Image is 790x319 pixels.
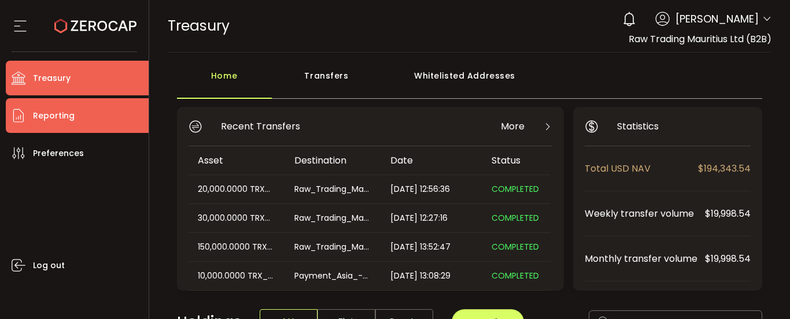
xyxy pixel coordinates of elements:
span: COMPLETED [492,270,539,281]
span: [PERSON_NAME] [675,11,759,27]
div: Destination [285,154,381,167]
div: [DATE] 13:52:47 [381,240,482,254]
div: Raw_Trading_Mauritius_Dolphin_Wallet_USDT [285,212,380,225]
div: Transfers [272,64,382,99]
div: 20,000.0000 TRX_USDT_S2UZ [189,183,284,196]
span: More [501,119,525,133]
span: COMPLETED [492,183,539,195]
span: Total USD NAV [585,161,698,176]
span: COMPLETED [492,241,539,253]
div: Home [177,64,272,99]
div: 150,000.0000 TRX_USDT_S2UZ [189,240,284,254]
span: Treasury [33,70,71,87]
div: [DATE] 13:08:29 [381,269,482,283]
div: Date [381,154,482,167]
div: Payment_Asia_-_VN_Pay [285,269,380,283]
span: $19,998.54 [705,206,751,221]
div: 30,000.0000 TRX_USDT_S2UZ [189,212,284,225]
div: Raw_Trading_Mauritius_Dolphin_Wallet_USDT [285,240,380,254]
div: Asset [189,154,285,167]
div: 10,000.0000 TRX_USDT_S2UZ [189,269,284,283]
div: [DATE] 12:27:16 [381,212,482,225]
div: Whitelisted Addresses [382,64,548,99]
span: Treasury [168,16,230,36]
span: Weekly transfer volume [585,206,705,221]
span: $194,343.54 [698,161,751,176]
span: COMPLETED [492,212,539,224]
span: Monthly transfer volume [585,251,705,266]
span: $19,998.54 [705,251,751,266]
span: Preferences [33,145,84,162]
span: Statistics [617,119,659,133]
div: Raw_Trading_Mauritius_Dolphin_Wallet_USDT [285,183,380,196]
div: Status [482,154,551,167]
span: Raw Trading Mauritius Ltd (B2B) [629,32,771,46]
span: Recent Transfers [221,119,300,133]
div: [DATE] 12:56:36 [381,183,482,196]
iframe: Chat Widget [732,264,790,319]
span: Reporting [33,107,75,124]
span: Log out [33,257,65,274]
